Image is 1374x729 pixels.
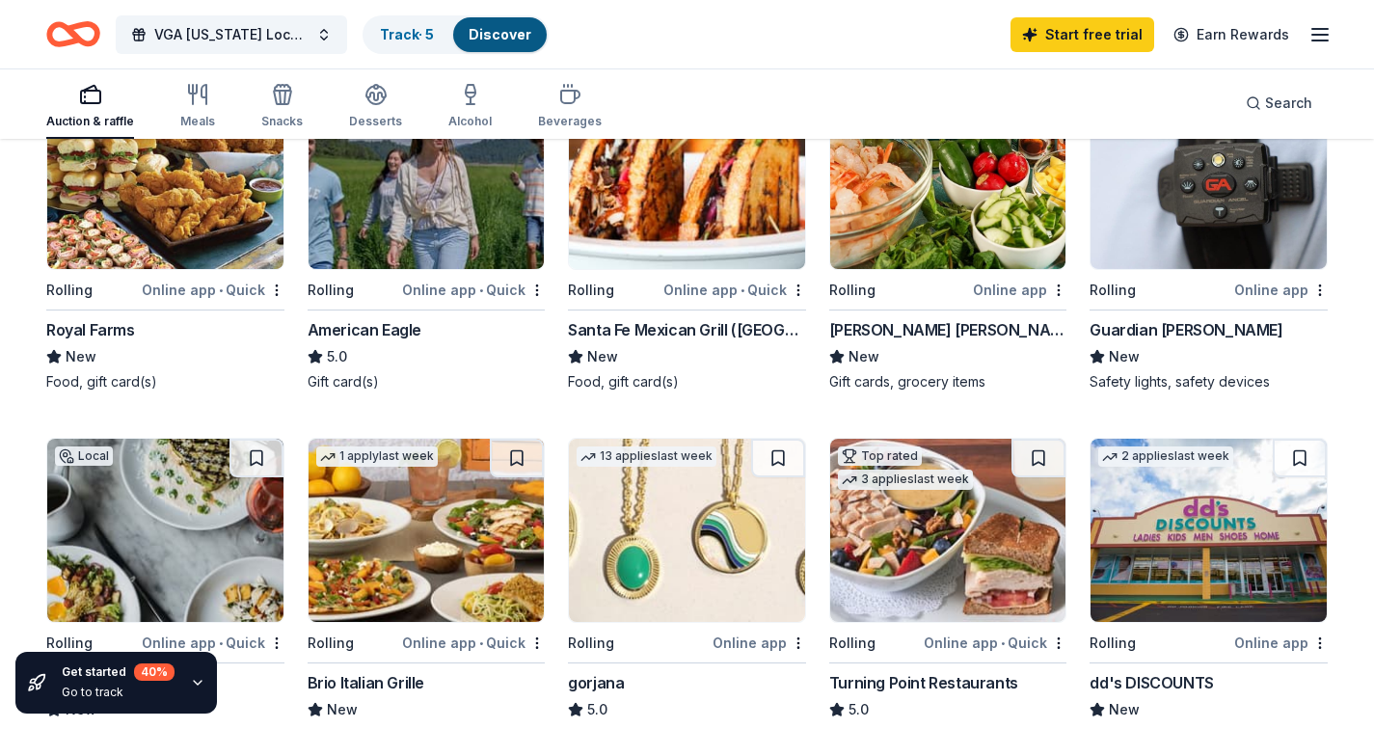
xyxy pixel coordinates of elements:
div: Safety lights, safety devices [1090,372,1328,391]
button: Auction & raffle [46,75,134,139]
span: VGA [US_STATE] Local Events [154,23,309,46]
span: • [1001,635,1005,651]
a: Image for Royal Farms1 applylast weekRollingOnline app•QuickRoyal FarmsNewFood, gift card(s) [46,85,284,391]
span: Search [1265,92,1312,115]
span: • [219,283,223,298]
div: Top rated [838,446,922,466]
img: Image for Le Cavalier [47,439,283,622]
div: Rolling [308,632,354,655]
div: Rolling [568,279,614,302]
div: Auction & raffle [46,114,134,129]
img: Image for gorjana [569,439,805,622]
div: Guardian [PERSON_NAME] [1090,318,1282,341]
div: Online app [1234,631,1328,655]
div: Gift card(s) [308,372,546,391]
div: Food, gift card(s) [46,372,284,391]
img: Image for Santa Fe Mexican Grill (Wilmington) [569,86,805,269]
a: Earn Rewards [1162,17,1301,52]
div: American Eagle [308,318,421,341]
a: Start free trial [1010,17,1154,52]
div: 13 applies last week [577,446,716,467]
div: Online app Quick [663,278,806,302]
div: Get started [62,663,175,681]
button: Desserts [349,75,402,139]
span: • [479,283,483,298]
div: Go to track [62,685,175,700]
div: Meals [180,114,215,129]
img: Image for Brio Italian Grille [309,439,545,622]
img: Image for Guardian Angel Device [1091,86,1327,269]
div: Rolling [829,279,876,302]
div: Food, gift card(s) [568,372,806,391]
img: Image for American Eagle [309,86,545,269]
div: 1 apply last week [316,446,438,467]
div: Desserts [349,114,402,129]
span: New [327,698,358,721]
div: Royal Farms [46,318,135,341]
span: New [1109,698,1140,721]
img: Image for Turning Point Restaurants [830,439,1066,622]
span: 5.0 [587,698,607,721]
div: Rolling [568,632,614,655]
div: Online app Quick [402,631,545,655]
span: 5.0 [327,345,347,368]
span: 5.0 [849,698,869,721]
span: New [587,345,618,368]
div: Gift cards, grocery items [829,372,1067,391]
a: Image for Santa Fe Mexican Grill (Wilmington)LocalRollingOnline app•QuickSanta Fe Mexican Grill (... [568,85,806,391]
button: Beverages [538,75,602,139]
img: Image for Harris Teeter [830,86,1066,269]
div: 40 % [134,663,175,681]
img: Image for dd's DISCOUNTS [1091,439,1327,622]
div: Local [55,446,113,466]
div: Beverages [538,114,602,129]
div: [PERSON_NAME] [PERSON_NAME] [829,318,1067,341]
div: dd's DISCOUNTS [1090,671,1213,694]
div: gorjana [568,671,624,694]
div: Online app Quick [142,631,284,655]
button: Search [1230,84,1328,122]
a: Image for Guardian Angel Device4 applieslast weekRollingOnline appGuardian [PERSON_NAME]NewSafety... [1090,85,1328,391]
button: Track· 5Discover [363,15,549,54]
a: Discover [469,26,531,42]
span: New [66,345,96,368]
div: Rolling [46,632,93,655]
div: 2 applies last week [1098,446,1233,467]
a: Track· 5 [380,26,434,42]
div: Rolling [1090,632,1136,655]
a: Image for Harris Teeter2 applieslast weekRollingOnline app[PERSON_NAME] [PERSON_NAME]NewGift card... [829,85,1067,391]
button: VGA [US_STATE] Local Events [116,15,347,54]
div: Snacks [261,114,303,129]
div: Online app [1234,278,1328,302]
div: 3 applies last week [838,470,973,490]
span: New [1109,345,1140,368]
span: New [849,345,879,368]
div: Online app Quick [924,631,1066,655]
button: Snacks [261,75,303,139]
span: • [741,283,744,298]
div: Rolling [46,279,93,302]
div: Online app [973,278,1066,302]
div: Online app [713,631,806,655]
div: Brio Italian Grille [308,671,424,694]
div: Alcohol [448,114,492,129]
div: Turning Point Restaurants [829,671,1018,694]
span: • [479,635,483,651]
div: Rolling [1090,279,1136,302]
div: Online app Quick [142,278,284,302]
span: • [219,635,223,651]
a: Home [46,12,100,57]
div: Rolling [829,632,876,655]
div: Rolling [308,279,354,302]
div: Santa Fe Mexican Grill ([GEOGRAPHIC_DATA]) [568,318,806,341]
button: Meals [180,75,215,139]
a: Image for American Eagle6 applieslast weekRollingOnline app•QuickAmerican Eagle5.0Gift card(s) [308,85,546,391]
div: Online app Quick [402,278,545,302]
button: Alcohol [448,75,492,139]
img: Image for Royal Farms [47,86,283,269]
